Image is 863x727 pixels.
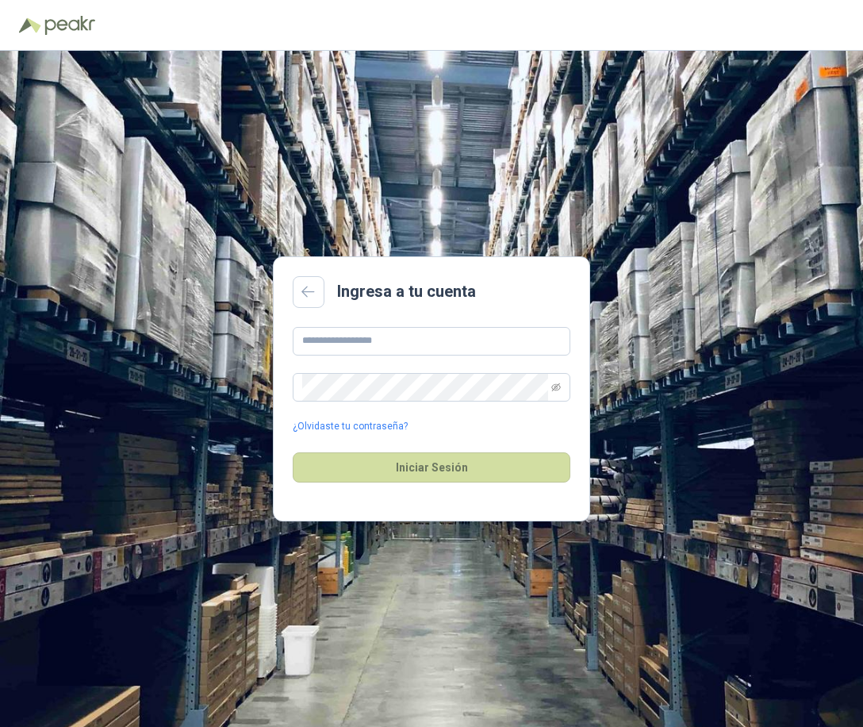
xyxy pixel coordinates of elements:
[337,279,476,304] h2: Ingresa a tu cuenta
[19,17,41,33] img: Logo
[293,419,408,434] a: ¿Olvidaste tu contraseña?
[551,383,561,392] span: eye-invisible
[44,16,95,35] img: Peakr
[293,452,570,483] button: Iniciar Sesión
